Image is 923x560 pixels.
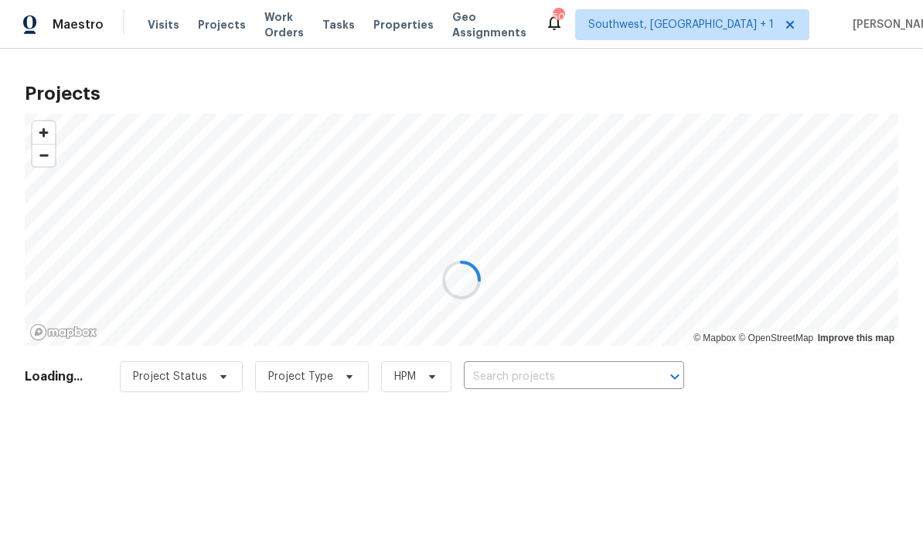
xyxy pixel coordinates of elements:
a: Mapbox homepage [29,323,97,341]
button: Zoom in [32,121,55,144]
a: Improve this map [818,333,894,343]
span: Zoom out [32,145,55,166]
a: Mapbox [693,333,736,343]
button: Zoom out [32,144,55,166]
a: OpenStreetMap [738,333,813,343]
div: 50 [553,9,564,25]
